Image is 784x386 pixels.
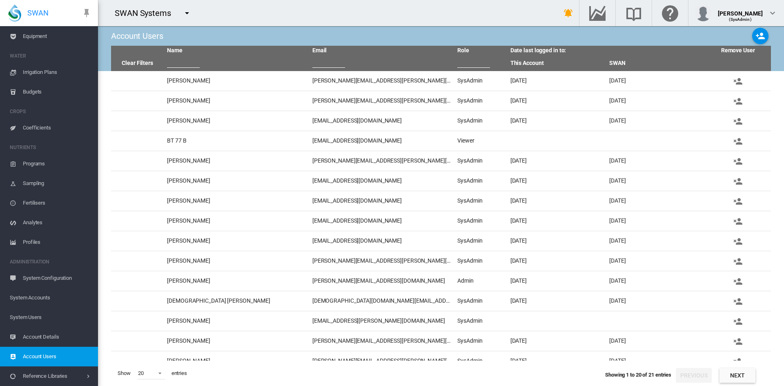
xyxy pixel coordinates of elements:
td: [PERSON_NAME][EMAIL_ADDRESS][PERSON_NAME][DOMAIN_NAME] [309,151,454,171]
td: Admin [454,271,507,291]
span: Reference Libraries [23,366,85,386]
md-icon: icon-account-remove [733,76,743,86]
td: SysAdmin [454,171,507,191]
md-icon: icon-pin [82,8,91,18]
tr: [PERSON_NAME] [PERSON_NAME][EMAIL_ADDRESS][PERSON_NAME][DOMAIN_NAME] SysAdmin [DATE] [DATE] Remov... [111,71,771,91]
td: [PERSON_NAME] [164,91,309,111]
span: Equipment [23,27,91,46]
td: [DATE] [606,211,705,231]
span: System Accounts [10,288,91,308]
td: [PERSON_NAME] [164,191,309,211]
td: [DATE] [606,271,705,291]
td: [DATE] [507,251,606,271]
td: [DATE] [606,251,705,271]
tr: [PERSON_NAME] [EMAIL_ADDRESS][DOMAIN_NAME] SysAdmin [DATE] [DATE] Remove user from this account [111,171,771,191]
td: [PERSON_NAME] [164,231,309,251]
td: [EMAIL_ADDRESS][DOMAIN_NAME] [309,231,454,251]
md-icon: icon-bell-ring [563,8,573,18]
tr: [PERSON_NAME] [EMAIL_ADDRESS][DOMAIN_NAME] SysAdmin [DATE] [DATE] Remove user from this account [111,211,771,231]
td: [DATE] [507,191,606,211]
md-icon: icon-account-remove [733,277,743,286]
td: [DATE] [606,151,705,171]
button: Remove user from this account [720,214,756,228]
div: SWAN Systems [115,7,178,19]
td: [PERSON_NAME] [164,111,309,131]
tr: [PERSON_NAME] [PERSON_NAME][EMAIL_ADDRESS][PERSON_NAME][DOMAIN_NAME] SysAdmin [DATE] [DATE] Remov... [111,251,771,271]
td: [PERSON_NAME] [164,171,309,191]
a: Clear Filters [122,60,153,66]
md-icon: Click here for help [660,8,680,18]
button: Remove user from this account [720,114,756,128]
md-icon: icon-chevron-down [768,8,777,18]
th: Date last logged in to: [507,46,705,56]
td: [DATE] [606,71,705,91]
img: SWAN-Landscape-Logo-Colour-drop.png [8,4,21,22]
tr: [PERSON_NAME] [EMAIL_ADDRESS][DOMAIN_NAME] SysAdmin [DATE] [DATE] Remove user from this account [111,191,771,211]
td: [PERSON_NAME][EMAIL_ADDRESS][DOMAIN_NAME] [309,271,454,291]
td: [DATE] [606,351,705,371]
md-icon: icon-account-remove [733,257,743,266]
md-icon: icon-account-remove [733,156,743,166]
td: [PERSON_NAME] [164,331,309,351]
td: [EMAIL_ADDRESS][DOMAIN_NAME] [309,191,454,211]
td: [PERSON_NAME][EMAIL_ADDRESS][PERSON_NAME][DOMAIN_NAME] [309,91,454,111]
a: Name [167,47,183,54]
td: [PERSON_NAME][EMAIL_ADDRESS][PERSON_NAME][DOMAIN_NAME] [309,71,454,91]
td: [DEMOGRAPHIC_DATA][DOMAIN_NAME][EMAIL_ADDRESS][DOMAIN_NAME] [309,291,454,311]
td: BT 77 B [164,131,309,151]
td: SysAdmin [454,251,507,271]
button: icon-bell-ring [560,5,577,21]
button: Remove user from this account [720,134,756,148]
td: [PERSON_NAME] [164,151,309,171]
tr: [PERSON_NAME] [EMAIL_ADDRESS][PERSON_NAME][DOMAIN_NAME] SysAdmin Remove user from this account [111,311,771,331]
div: [PERSON_NAME] [718,6,763,14]
td: SysAdmin [454,111,507,131]
span: WATER [10,49,91,62]
td: [DATE] [507,171,606,191]
td: [PERSON_NAME] [164,71,309,91]
tr: [PERSON_NAME] [PERSON_NAME][EMAIL_ADDRESS][PERSON_NAME][DOMAIN_NAME] SysAdmin [DATE] [DATE] Remov... [111,151,771,171]
button: Remove user from this account [720,174,756,188]
button: Remove user from this account [720,294,756,308]
tr: [PERSON_NAME] [EMAIL_ADDRESS][DOMAIN_NAME] SysAdmin [DATE] [DATE] Remove user from this account [111,111,771,131]
td: [EMAIL_ADDRESS][DOMAIN_NAME] [309,211,454,231]
th: Remove User [705,46,771,56]
td: [PERSON_NAME] [164,311,309,331]
span: Programs [23,154,91,174]
td: [DATE] [606,91,705,111]
span: SWAN [27,8,49,18]
td: [DATE] [507,111,606,131]
td: [PERSON_NAME][EMAIL_ADDRESS][PERSON_NAME][DOMAIN_NAME] [309,331,454,351]
button: Previous [676,368,712,383]
td: SysAdmin [454,191,507,211]
td: SysAdmin [454,91,507,111]
a: Role [457,47,469,54]
td: [PERSON_NAME] [164,251,309,271]
td: SysAdmin [454,231,507,251]
td: [DATE] [606,191,705,211]
td: [DATE] [507,231,606,251]
td: [PERSON_NAME][EMAIL_ADDRESS][PERSON_NAME][DOMAIN_NAME] [309,251,454,271]
tr: [PERSON_NAME] [PERSON_NAME][EMAIL_ADDRESS][DOMAIN_NAME] Admin [DATE] [DATE] Remove user from this... [111,271,771,291]
button: Remove user from this account [720,154,756,168]
tr: BT 77 B [EMAIL_ADDRESS][DOMAIN_NAME] Viewer Remove user from this account [111,131,771,151]
a: This Account [510,60,544,66]
button: Remove user from this account [720,254,756,268]
span: Account Details [23,327,91,347]
td: SysAdmin [454,211,507,231]
span: CROPS [10,105,91,118]
td: [DATE] [507,291,606,311]
button: Remove user from this account [720,74,756,88]
button: Add new user to this account [752,28,768,44]
td: [PERSON_NAME] [164,211,309,231]
span: (SysAdmin) [729,17,751,22]
span: entries [168,366,190,380]
md-icon: icon-menu-down [182,8,192,18]
button: Remove user from this account [720,94,756,108]
td: [DATE] [507,271,606,291]
span: Fertilisers [23,193,91,213]
md-icon: icon-account-remove [733,196,743,206]
td: [DATE] [507,71,606,91]
button: Remove user from this account [720,194,756,208]
td: SysAdmin [454,311,507,331]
